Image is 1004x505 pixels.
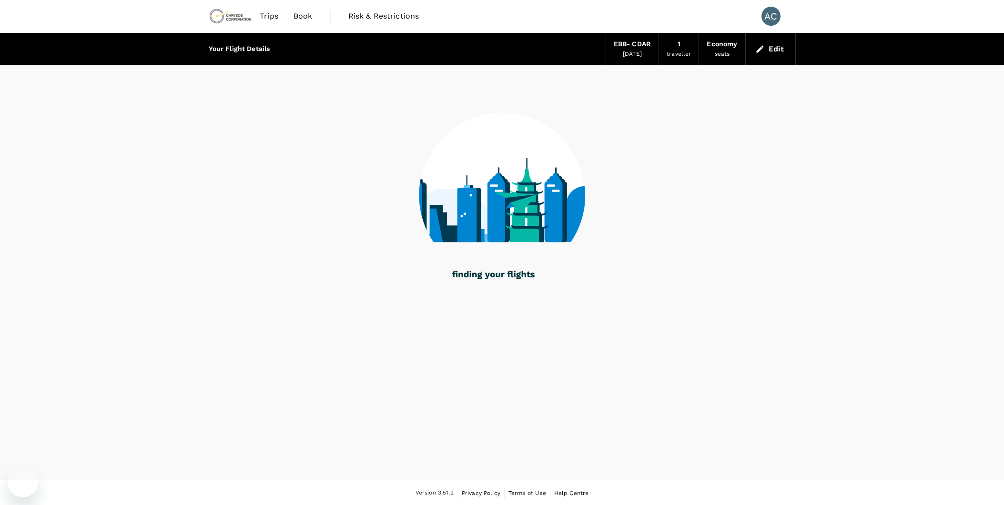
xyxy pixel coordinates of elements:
div: [DATE] [623,50,642,59]
span: Trips [260,10,278,22]
span: Terms of Use [508,490,546,496]
span: Help Centre [554,490,589,496]
span: Book [294,10,313,22]
span: Privacy Policy [462,490,500,496]
span: Risk & Restrictions [348,10,419,22]
div: AC [761,7,781,26]
a: Terms of Use [508,488,546,498]
div: EBB - CDAR [614,39,651,50]
div: Your Flight Details [209,44,270,54]
div: traveller [667,50,691,59]
iframe: Button to launch messaging window [8,467,38,497]
img: Chrysos Corporation [209,6,253,27]
div: seats [715,50,730,59]
button: Edit [753,41,788,57]
a: Help Centre [554,488,589,498]
div: Economy [707,39,737,50]
span: Version 3.51.2 [416,488,454,498]
div: 1 [678,39,680,50]
a: Privacy Policy [462,488,500,498]
g: finding your flights [452,271,535,280]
